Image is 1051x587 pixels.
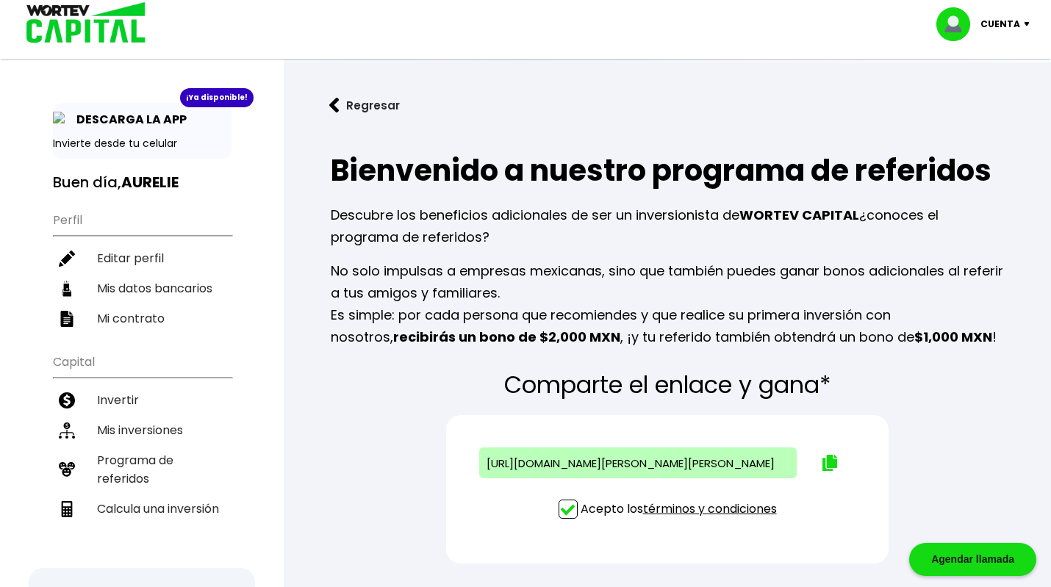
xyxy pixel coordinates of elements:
[53,345,232,561] ul: Capital
[331,260,1004,348] p: No solo impulsas a empresas mexicanas, sino que también puedes ganar bonos adicionales al referir...
[59,392,75,408] img: invertir-icon.b3b967d7.svg
[69,110,187,129] p: DESCARGA LA APP
[59,251,75,267] img: editar-icon.952d3147.svg
[53,204,232,334] ul: Perfil
[53,173,232,192] h3: Buen día,
[331,204,1004,248] p: Descubre los beneficios adicionales de ser un inversionista de ¿conoces el programa de referidos?
[909,543,1036,576] div: Agendar llamada
[643,500,777,517] a: términos y condiciones
[53,445,232,494] a: Programa de referidos
[59,461,75,478] img: recomiendanos-icon.9b8e9327.svg
[739,206,859,224] b: WORTEV CAPITAL
[53,112,69,128] img: app-icon
[59,281,75,297] img: datos-icon.10cf9172.svg
[329,98,340,113] img: flecha izquierda
[180,88,254,107] div: ¡Ya disponible!
[59,422,75,439] img: inversiones-icon.6695dc30.svg
[393,328,620,346] b: recibirás un bono de $2,000 MXN
[59,501,75,517] img: calculadora-icon.17d418c4.svg
[53,136,232,151] p: Invierte desde tu celular
[980,13,1020,35] p: Cuenta
[53,273,232,303] a: Mis datos bancarios
[1020,22,1040,26] img: icon-down
[914,328,992,346] b: $1,000 MXN
[53,494,232,524] a: Calcula una inversión
[121,172,179,192] b: AURELIE
[936,7,980,41] img: profile-image
[53,243,232,273] a: Editar perfil
[53,415,232,445] a: Mis inversiones
[307,86,422,125] button: Regresar
[331,148,1004,192] h1: Bienvenido a nuestro programa de referidos
[307,86,1027,125] a: flecha izquierdaRegresar
[53,385,232,415] a: Invertir
[59,311,75,327] img: contrato-icon.f2db500c.svg
[53,303,232,334] a: Mi contrato
[581,500,777,518] p: Acepto los
[504,372,831,397] p: Comparte el enlace y gana*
